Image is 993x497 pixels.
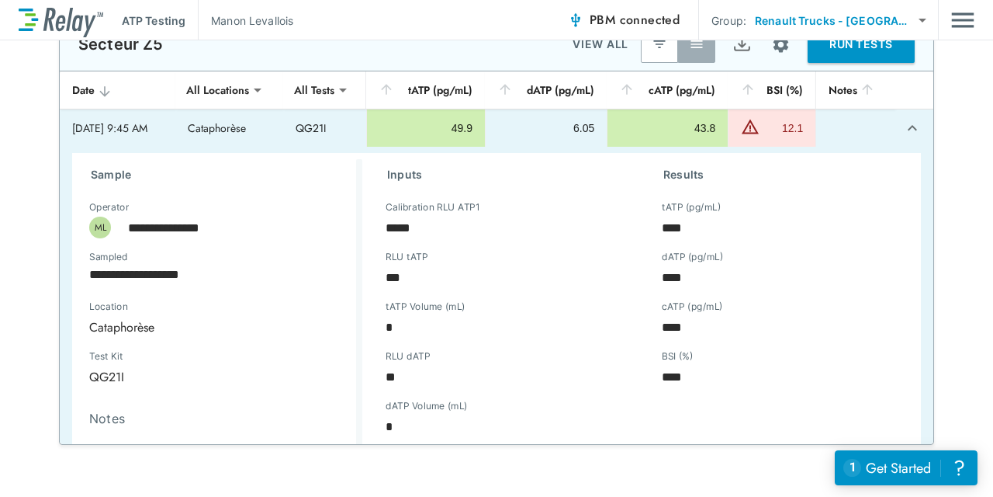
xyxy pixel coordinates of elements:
label: RLU dATP [386,351,430,362]
img: Drawer Icon [951,5,974,35]
td: QG21I [283,109,366,147]
label: dATP (pg/mL) [662,252,724,262]
span: connected [620,11,680,29]
label: dATP Volume (mL) [386,401,468,412]
img: Export Icon [732,35,752,54]
div: ML [89,217,111,238]
div: BSI (%) [740,81,803,99]
div: Notes [829,81,883,99]
img: LuminUltra Relay [19,4,103,37]
label: RLU tATP [386,252,427,262]
div: cATP (pg/mL) [619,81,715,99]
button: Export [723,26,760,63]
td: Cataphorèse [175,109,282,147]
h3: Inputs [387,165,626,184]
label: Test Kit [89,351,207,362]
label: Location [89,301,286,312]
iframe: Resource center [835,450,977,485]
span: PBM [590,9,680,31]
h3: Results [663,165,902,184]
div: 6.05 [498,120,594,136]
th: Date [60,71,175,109]
h3: Sample [91,165,356,184]
label: Operator [89,202,129,213]
div: 12.1 [763,120,803,136]
button: RUN TESTS [808,26,915,63]
label: cATP (pg/mL) [662,301,723,312]
img: Settings Icon [771,35,791,54]
button: expand row [899,115,926,141]
img: Warning [741,117,759,136]
div: dATP (pg/mL) [497,81,594,99]
button: PBM connected [562,5,686,36]
div: Cataphorèse [78,311,341,342]
div: All Tests [283,75,345,106]
p: Secteur Z5 [78,35,164,54]
label: Sampled [89,252,128,262]
img: View All [689,36,704,52]
p: VIEW ALL [573,35,628,54]
div: QG21I [78,361,235,392]
label: Calibration RLU ATP1 [386,202,479,213]
button: Main menu [951,5,974,35]
div: [DATE] 9:45 AM [72,120,163,136]
label: tATP (pg/mL) [662,202,721,213]
p: ATP Testing [122,12,185,29]
label: BSI (%) [662,351,694,362]
div: 49.9 [379,120,472,136]
p: Group: [711,12,746,29]
img: Latest [652,36,667,52]
div: All Locations [175,75,260,106]
div: tATP (pg/mL) [379,81,472,99]
p: Manon Levallois [211,12,293,29]
input: Choose date, selected date is Sep 24, 2025 [78,259,330,290]
img: Connected Icon [568,12,583,28]
div: 43.8 [620,120,715,136]
label: tATP Volume (mL) [386,301,465,312]
button: Site setup [760,24,801,65]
